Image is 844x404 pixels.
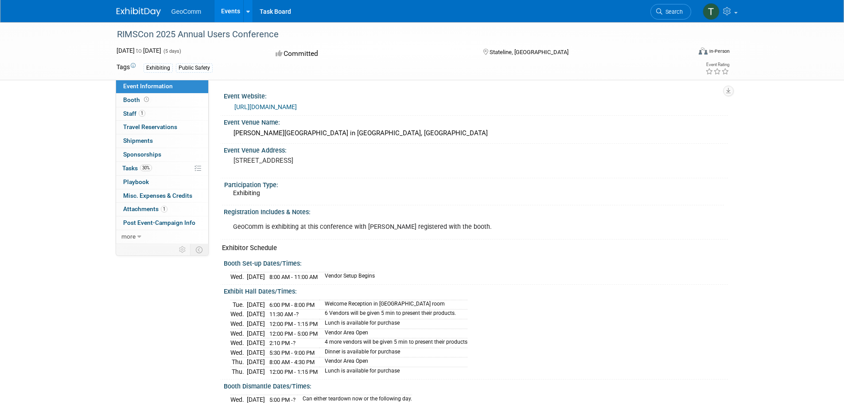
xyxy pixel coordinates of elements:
[123,219,195,226] span: Post Event-Campaign Info
[247,338,265,348] td: [DATE]
[269,302,315,308] span: 6:00 PM - 8:00 PM
[161,206,167,212] span: 1
[117,8,161,16] img: ExhibitDay
[116,162,208,175] a: Tasks30%
[269,311,299,318] span: 11:30 AM -
[142,96,151,103] span: Booth not reserved yet
[297,395,412,404] td: Can either teardown now or the following day.
[175,244,191,255] td: Personalize Event Tab Strip
[227,218,630,236] div: GeoComm is exhibiting at this conference with [PERSON_NAME] registered with the booth.
[319,272,375,281] td: Vendor Setup Begins
[122,165,152,172] span: Tasks
[123,192,192,199] span: Misc. Expenses & Credits
[319,329,467,338] td: Vendor Area Open
[319,310,467,319] td: 6 Vendors will be given 5 min to present their products.
[699,47,708,55] img: Format-Inperson.png
[123,82,173,90] span: Event Information
[296,311,299,318] span: ?
[116,134,208,148] a: Shipments
[233,157,424,165] pre: [STREET_ADDRESS]
[247,300,265,310] td: [DATE]
[230,338,247,348] td: Wed.
[269,321,318,327] span: 12:00 PM - 1:15 PM
[117,47,161,54] span: [DATE] [DATE]
[247,367,265,376] td: [DATE]
[233,189,260,196] span: Exhibiting
[116,189,208,203] a: Misc. Expenses & Credits
[650,4,691,20] a: Search
[190,244,208,255] td: Toggle Event Tabs
[224,178,724,189] div: Participation Type:
[247,357,265,367] td: [DATE]
[144,63,173,73] div: Exhibiting
[224,144,728,155] div: Event Venue Address:
[662,8,683,15] span: Search
[224,285,728,296] div: Exhibit Hall Dates/Times:
[269,369,318,375] span: 12:00 PM - 1:15 PM
[123,137,153,144] span: Shipments
[319,367,467,376] td: Lunch is available for purchase
[319,300,467,310] td: Welcome Reception in [GEOGRAPHIC_DATA] room
[139,110,145,117] span: 1
[247,329,265,338] td: [DATE]
[116,94,208,107] a: Booth
[123,178,149,185] span: Playbook
[224,116,728,127] div: Event Venue Name:
[230,310,247,319] td: Wed.
[230,126,721,140] div: [PERSON_NAME][GEOGRAPHIC_DATA] in [GEOGRAPHIC_DATA], [GEOGRAPHIC_DATA]
[269,340,296,346] span: 2:10 PM -
[247,310,265,319] td: [DATE]
[639,46,730,59] div: Event Format
[319,338,467,348] td: 4 more vendors will be given 5 min to present their products
[273,46,469,62] div: Committed
[116,121,208,134] a: Travel Reservations
[116,148,208,161] a: Sponsorships
[224,257,728,268] div: Booth Set-up Dates/Times:
[709,48,730,55] div: In-Person
[293,340,296,346] span: ?
[247,272,265,281] td: [DATE]
[171,8,202,15] span: GeoComm
[123,151,161,158] span: Sponsorships
[116,230,208,243] a: more
[117,63,136,73] td: Tags
[234,103,297,110] a: [URL][DOMAIN_NAME]
[116,216,208,230] a: Post Event-Campaign Info
[123,110,145,117] span: Staff
[269,359,315,365] span: 8:00 AM - 4:30 PM
[123,123,177,130] span: Travel Reservations
[705,63,729,67] div: Event Rating
[247,348,265,357] td: [DATE]
[230,300,247,310] td: Tue.
[230,348,247,357] td: Wed.
[269,330,318,337] span: 12:00 PM - 5:00 PM
[123,96,151,103] span: Booth
[176,63,213,73] div: Public Safety
[224,90,728,101] div: Event Website:
[490,49,568,55] span: Stateline, [GEOGRAPHIC_DATA]
[703,3,720,20] img: Tyler Gross
[247,319,265,329] td: [DATE]
[319,319,467,329] td: Lunch is available for purchase
[140,165,152,171] span: 30%
[163,48,181,54] span: (5 days)
[224,380,728,391] div: Booth Dismantle Dates/Times:
[222,243,721,253] div: Exhibitor Schedule
[123,205,167,212] span: Attachments
[247,395,265,404] td: [DATE]
[269,274,318,280] span: 8:00 AM - 11:00 AM
[269,396,296,403] span: 5:00 PM -
[293,396,296,403] span: ?
[230,319,247,329] td: Wed.
[116,203,208,216] a: Attachments1
[230,367,247,376] td: Thu.
[116,107,208,121] a: Staff1
[319,357,467,367] td: Vendor Area Open
[116,176,208,189] a: Playbook
[230,329,247,338] td: Wed.
[135,47,143,54] span: to
[230,272,247,281] td: Wed.
[319,348,467,357] td: Dinner is available for purchase
[116,80,208,93] a: Event Information
[230,357,247,367] td: Thu.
